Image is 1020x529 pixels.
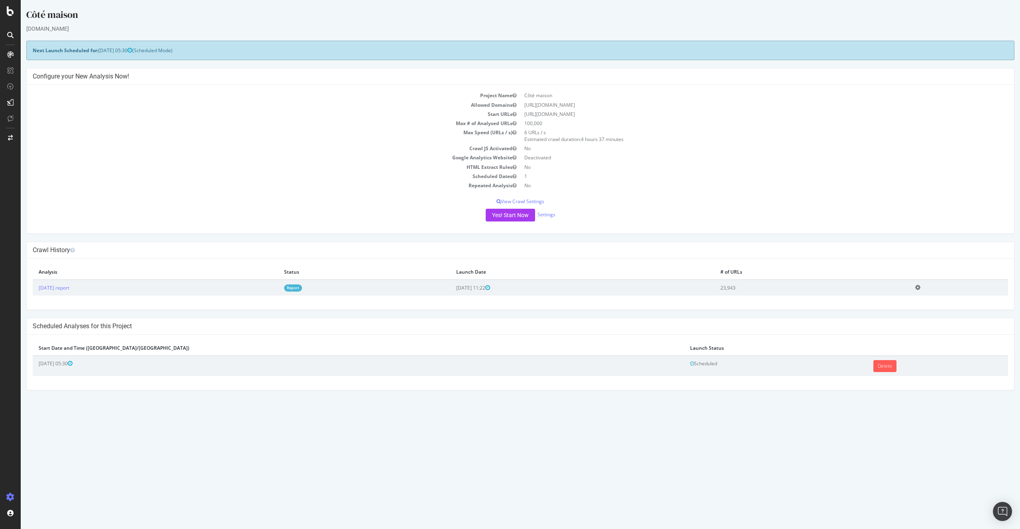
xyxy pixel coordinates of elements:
div: Côté maison [6,8,994,25]
td: No [500,163,987,172]
th: Start Date and Time ([GEOGRAPHIC_DATA]/[GEOGRAPHIC_DATA]) [12,341,663,356]
th: Analysis [12,264,257,280]
td: [URL][DOMAIN_NAME] [500,100,987,110]
td: Max # of Analysed URLs [12,119,500,128]
td: No [500,181,987,190]
td: Repeated Analysis [12,181,500,190]
td: HTML Extract Rules [12,163,500,172]
a: Delete [853,360,876,372]
td: [URL][DOMAIN_NAME] [500,110,987,119]
td: Start URLs [12,110,500,119]
div: (Scheduled Mode) [6,41,994,60]
h4: Configure your New Analysis Now! [12,72,987,80]
div: [DOMAIN_NAME] [6,25,994,33]
th: Launch Date [430,264,693,280]
td: Max Speed (URLs / s) [12,128,500,144]
td: Deactivated [500,153,987,162]
th: Launch Status [663,341,847,356]
span: 4 hours 37 minutes [560,136,603,143]
h4: Crawl History [12,246,987,254]
th: # of URLs [694,264,889,280]
td: 6 URLs / s Estimated crawl duration: [500,128,987,144]
td: Scheduled [663,356,847,376]
strong: Next Launch Scheduled for: [12,47,78,54]
td: 1 [500,172,987,181]
td: Allowed Domains [12,100,500,110]
th: Status [257,264,430,280]
td: Scheduled Dates [12,172,500,181]
a: Settings [517,211,535,218]
td: 100,000 [500,119,987,128]
td: Côté maison [500,91,987,100]
td: No [500,144,987,153]
span: [DATE] 05:30 [18,360,52,367]
span: [DATE] 05:30 [78,47,112,54]
h4: Scheduled Analyses for this Project [12,322,987,330]
span: [DATE] 11:22 [435,284,469,291]
a: [DATE] report [18,284,49,291]
a: Report [263,284,281,291]
button: Yes! Start Now [465,209,514,221]
td: Crawl JS Activated [12,144,500,153]
td: Project Name [12,91,500,100]
p: View Crawl Settings [12,198,987,205]
td: 23,943 [694,280,889,295]
td: Google Analytics Website [12,153,500,162]
div: Open Intercom Messenger [993,502,1012,521]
